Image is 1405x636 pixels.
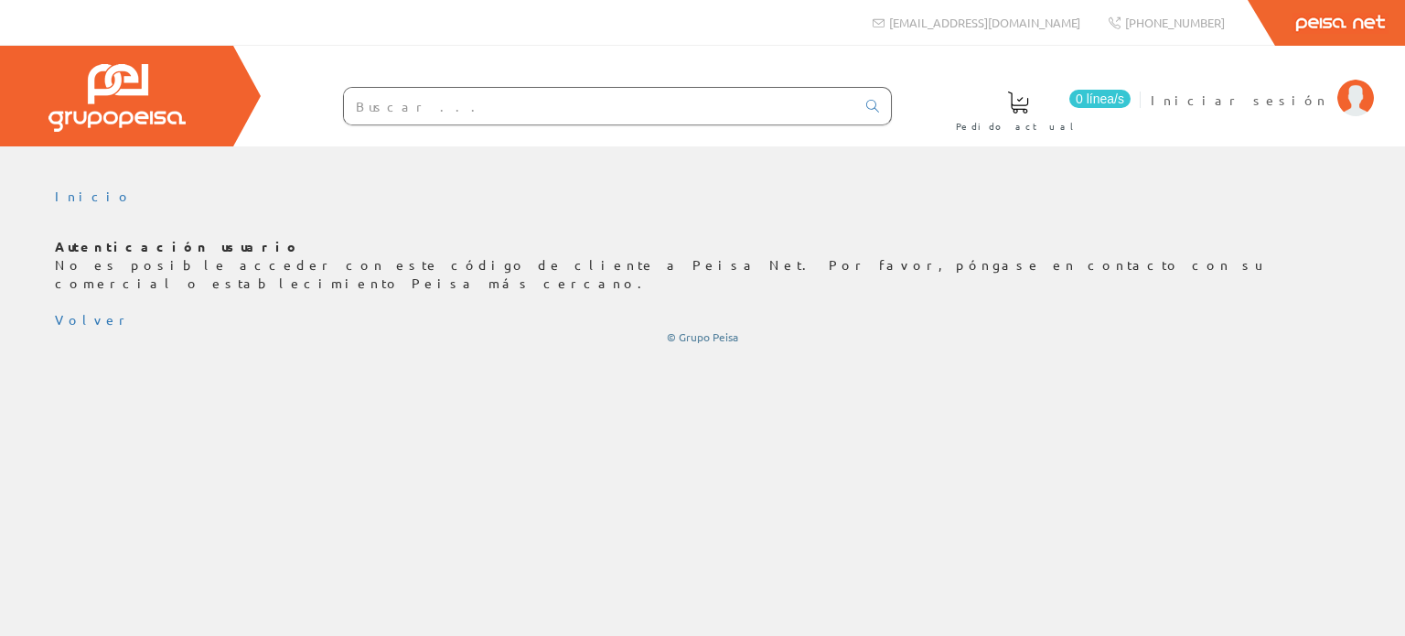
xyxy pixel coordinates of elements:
img: Grupo Peisa [48,64,186,132]
input: Buscar ... [344,88,855,124]
a: Volver [55,311,132,328]
span: 0 línea/s [1069,90,1131,108]
span: Iniciar sesión [1151,91,1328,109]
span: [PHONE_NUMBER] [1125,15,1225,30]
a: Inicio [55,188,133,204]
p: No es posible acceder con este código de cliente a Peisa Net. Por favor, póngase en contacto con ... [55,238,1350,293]
span: Pedido actual [956,117,1080,135]
b: Autenticación usuario [55,238,301,254]
a: Iniciar sesión [1151,76,1374,93]
span: [EMAIL_ADDRESS][DOMAIN_NAME] [889,15,1080,30]
div: © Grupo Peisa [55,329,1350,345]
